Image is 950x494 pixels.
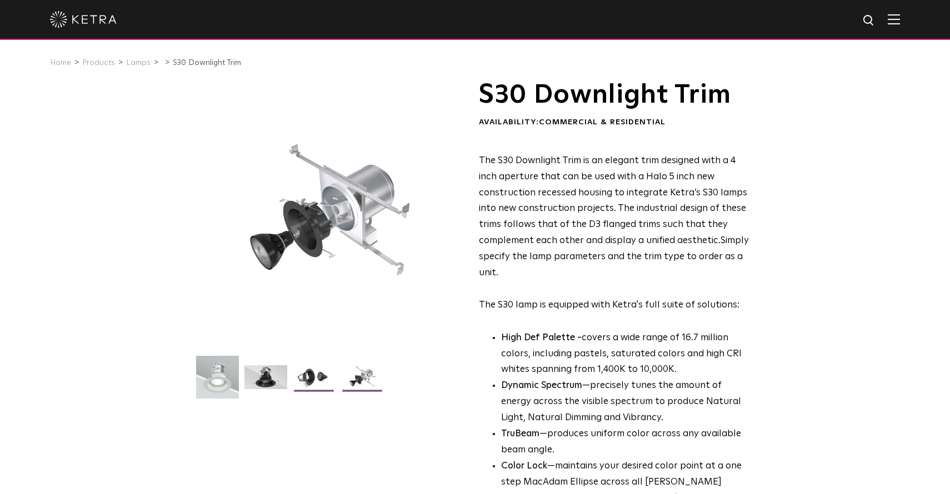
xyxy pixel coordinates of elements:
p: The S30 lamp is equipped with Ketra's full suite of solutions: [479,153,749,314]
span: Simply specify the lamp parameters and the trim type to order as a unit.​ [479,236,749,278]
span: Commercial & Residential [539,118,666,126]
img: Hamburger%20Nav.svg [888,14,900,24]
a: S30 Downlight Trim [173,59,241,67]
a: Lamps [126,59,151,67]
li: —precisely tunes the amount of energy across the visible spectrum to produce Natural Light, Natur... [501,378,749,426]
img: S30 Halo Downlight_Table Top_Black [293,365,336,397]
strong: Color Lock [501,461,547,471]
div: Availability: [479,117,749,128]
li: —produces uniform color across any available beam angle. [501,426,749,458]
img: ketra-logo-2019-white [50,11,117,28]
img: S30 Halo Downlight_Hero_Black_Gradient [244,365,287,397]
a: Home [50,59,71,67]
strong: High Def Palette - [501,333,582,342]
img: search icon [862,14,876,28]
h1: S30 Downlight Trim [479,81,749,109]
strong: Dynamic Spectrum [501,381,582,390]
p: covers a wide range of 16.7 million colors, including pastels, saturated colors and high CRI whit... [501,330,749,379]
span: The S30 Downlight Trim is an elegant trim designed with a 4 inch aperture that can be used with a... [479,156,747,245]
strong: TruBeam [501,429,539,438]
a: Products [82,59,115,67]
img: S30 Halo Downlight_Exploded_Black [341,365,384,397]
img: S30-DownlightTrim-2021-Web-Square [196,356,239,407]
